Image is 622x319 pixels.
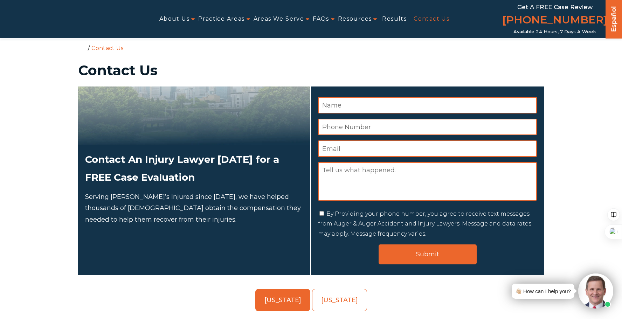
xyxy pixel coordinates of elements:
li: Contact Us [90,45,125,51]
span: Available 24 Hours, 7 Days a Week [513,29,596,35]
a: Contact Us [414,11,449,27]
a: [US_STATE] [255,289,310,311]
a: [PHONE_NUMBER] [502,12,607,29]
a: Practice Areas [198,11,245,27]
span: Get a FREE Case Review [517,4,593,11]
img: Attorneys [78,86,310,145]
div: 👋🏼 How can I help you? [515,286,571,296]
img: Auger & Auger Accident and Injury Lawyers Logo [4,11,106,27]
input: Email [318,140,537,157]
input: Name [318,97,537,113]
p: Serving [PERSON_NAME]’s Injured since [DATE], we have helped thousands of [DEMOGRAPHIC_DATA] obta... [85,191,303,225]
a: Areas We Serve [254,11,304,27]
h2: Contact An Injury Lawyer [DATE] for a FREE Case Evaluation [85,151,303,186]
h1: Contact Us [78,63,544,77]
a: About Us [159,11,189,27]
label: By Providing your phone number, you agree to receive text messages from Auger & Auger Accident an... [318,210,531,237]
a: [US_STATE] [312,289,367,311]
input: Phone Number [318,119,537,135]
a: FAQs [313,11,329,27]
a: Home [80,44,86,51]
a: Results [382,11,407,27]
a: Resources [338,11,372,27]
input: Submit [379,244,477,264]
img: Intaker widget Avatar [578,273,613,308]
